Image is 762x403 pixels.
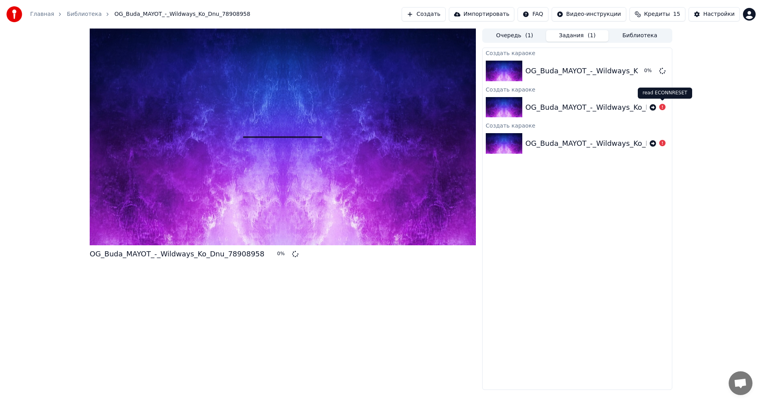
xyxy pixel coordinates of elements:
[483,120,672,130] div: Создать караоке
[277,251,289,257] div: 0 %
[30,10,54,18] a: Главная
[644,68,656,74] div: 0 %
[30,10,250,18] nav: breadcrumb
[588,32,596,40] span: ( 1 )
[638,88,692,99] div: read ECONNRESET
[6,6,22,22] img: youka
[608,30,671,42] button: Библиотека
[67,10,102,18] a: Библиотека
[552,7,626,21] button: Видео-инструкции
[449,7,515,21] button: Импортировать
[90,248,264,260] div: OG_Buda_MAYOT_-_Wildways_Ko_Dnu_78908958
[673,10,680,18] span: 15
[483,84,672,94] div: Создать караоке
[525,138,700,149] div: OG_Buda_MAYOT_-_Wildways_Ko_Dnu_78908958
[483,30,546,42] button: Очередь
[629,7,685,21] button: Кредиты15
[644,10,670,18] span: Кредиты
[689,7,740,21] button: Настройки
[114,10,250,18] span: OG_Buda_MAYOT_-_Wildways_Ko_Dnu_78908958
[525,32,533,40] span: ( 1 )
[483,48,672,57] div: Создать караоке
[729,371,752,395] a: Открытый чат
[518,7,548,21] button: FAQ
[525,102,700,113] div: OG_Buda_MAYOT_-_Wildways_Ko_Dnu_78908958
[402,7,445,21] button: Создать
[525,65,700,76] div: OG_Buda_MAYOT_-_Wildways_Ko_Dnu_78908958
[546,30,609,42] button: Задания
[703,10,735,18] div: Настройки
